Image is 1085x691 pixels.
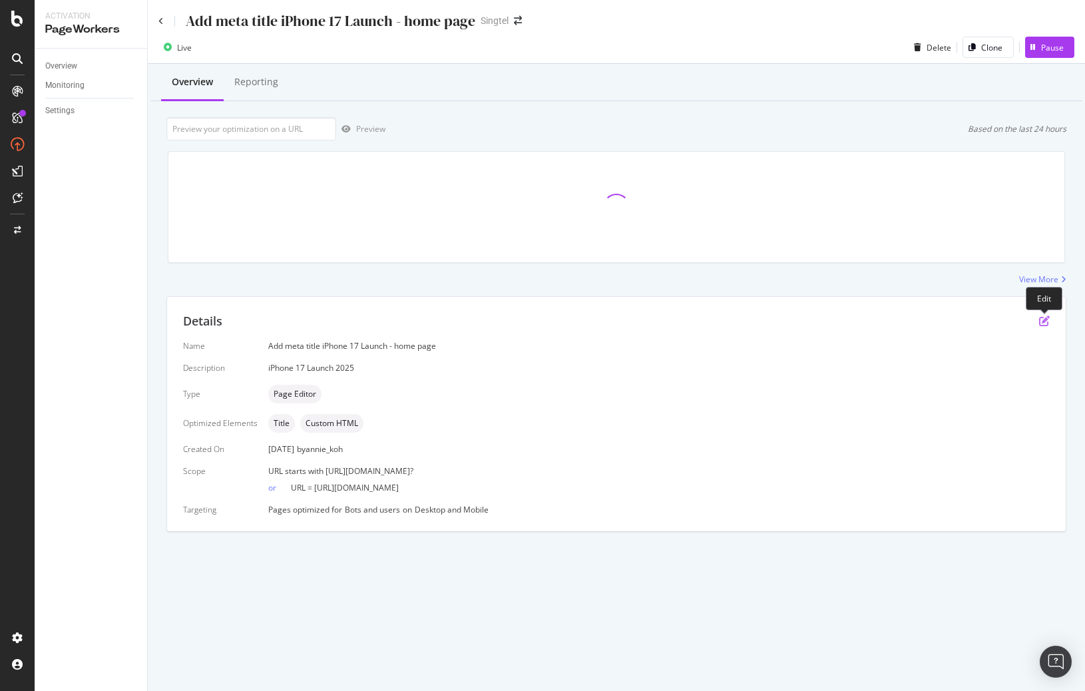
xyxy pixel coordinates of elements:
[927,42,951,53] div: Delete
[345,504,400,515] div: Bots and users
[415,504,489,515] div: Desktop and Mobile
[177,42,192,53] div: Live
[336,118,385,140] button: Preview
[268,385,322,403] div: neutral label
[297,443,343,455] div: by annie_koh
[268,414,295,433] div: neutral label
[183,340,258,351] div: Name
[356,123,385,134] div: Preview
[45,11,136,22] div: Activation
[45,104,138,118] a: Settings
[268,443,1050,455] div: [DATE]
[1041,42,1064,53] div: Pause
[1019,274,1066,285] a: View More
[158,17,164,25] a: Click to go back
[172,75,213,89] div: Overview
[45,79,138,93] a: Monitoring
[183,362,258,373] div: Description
[300,414,363,433] div: neutral label
[1025,37,1074,58] button: Pause
[306,419,358,427] span: Custom HTML
[183,504,258,515] div: Targeting
[1019,274,1058,285] div: View More
[186,11,475,31] div: Add meta title iPhone 17 Launch - home page
[481,14,509,27] div: Singtel
[291,482,399,493] span: URL = [URL][DOMAIN_NAME]
[166,117,336,140] input: Preview your optimization on a URL
[1026,287,1062,310] div: Edit
[514,16,522,25] div: arrow-right-arrow-left
[268,504,1050,515] div: Pages optimized for on
[45,22,136,37] div: PageWorkers
[1040,646,1072,678] div: Open Intercom Messenger
[268,482,291,493] div: or
[183,388,258,399] div: Type
[963,37,1014,58] button: Clone
[274,419,290,427] span: Title
[183,465,258,477] div: Scope
[968,123,1066,134] div: Based on the last 24 hours
[45,104,75,118] div: Settings
[45,79,85,93] div: Monitoring
[981,42,1002,53] div: Clone
[1039,316,1050,326] div: pen-to-square
[183,313,222,330] div: Details
[274,390,316,398] span: Page Editor
[234,75,278,89] div: Reporting
[45,59,138,73] a: Overview
[268,465,413,477] span: URL starts with [URL][DOMAIN_NAME]?
[268,340,1050,351] div: Add meta title iPhone 17 Launch - home page
[183,443,258,455] div: Created On
[268,362,1050,373] div: iPhone 17 Launch 2025
[45,59,77,73] div: Overview
[909,37,951,58] button: Delete
[183,417,258,429] div: Optimized Elements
